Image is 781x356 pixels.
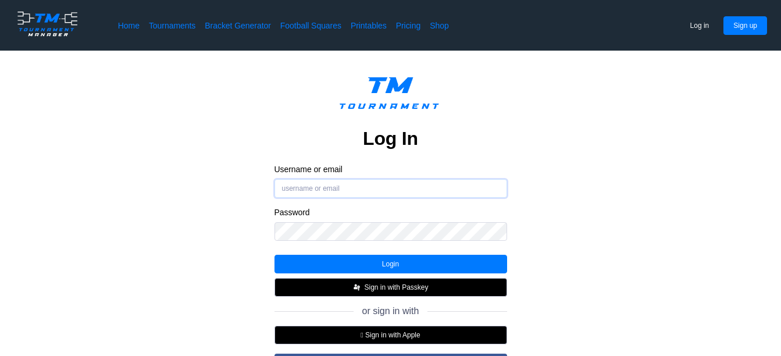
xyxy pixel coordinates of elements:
[280,20,341,31] a: Football Squares
[118,20,140,31] a: Home
[149,20,195,31] a: Tournaments
[274,326,507,344] button:  Sign in with Apple
[351,20,387,31] a: Printables
[274,207,507,218] label: Password
[396,20,420,31] a: Pricing
[274,164,507,175] label: Username or email
[430,20,449,31] a: Shop
[363,127,418,150] h2: Log In
[14,9,81,38] img: logo.ffa97a18e3bf2c7d.png
[274,255,507,273] button: Login
[274,179,507,198] input: username or email
[330,69,451,122] img: logo.ffa97a18e3bf2c7d.png
[352,283,362,292] img: FIDO_Passkey_mark_A_white.b30a49376ae8d2d8495b153dc42f1869.svg
[680,16,719,35] button: Log in
[362,306,419,316] span: or sign in with
[205,20,271,31] a: Bracket Generator
[274,278,507,297] button: Sign in with Passkey
[723,16,767,35] button: Sign up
